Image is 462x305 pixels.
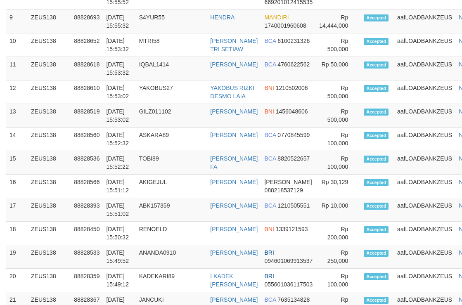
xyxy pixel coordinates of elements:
[394,198,455,222] td: aafLOADBANKZEUS
[28,222,71,245] td: ZEUS138
[264,296,276,303] span: BCA
[264,61,276,68] span: BCA
[28,198,71,222] td: ZEUS138
[103,175,135,198] td: [DATE] 15:51:12
[277,155,310,162] span: Copy 8820522657 to clipboard
[264,273,274,279] span: BRI
[394,151,455,175] td: aafLOADBANKZEUS
[6,151,28,175] td: 15
[316,222,360,245] td: Rp 200,000
[394,80,455,104] td: aafLOADBANKZEUS
[71,57,103,80] td: 88828618
[316,128,360,151] td: Rp 100,000
[210,61,258,68] a: [PERSON_NAME]
[316,57,360,80] td: Rp 50,000
[136,80,207,104] td: YAKOBUS27
[210,273,258,288] a: I KADEK [PERSON_NAME]
[28,175,71,198] td: ZEUS138
[394,222,455,245] td: aafLOADBANKZEUS
[103,198,135,222] td: [DATE] 15:51:02
[28,151,71,175] td: ZEUS138
[71,175,103,198] td: 88828566
[364,156,389,163] span: Accepted
[364,38,389,45] span: Accepted
[264,108,274,115] span: BNI
[136,128,207,151] td: ASKARA89
[264,249,274,256] span: BRI
[71,245,103,269] td: 88828533
[394,104,455,128] td: aafLOADBANKZEUS
[264,202,276,209] span: BCA
[364,203,389,210] span: Accepted
[103,80,135,104] td: [DATE] 15:53:02
[264,22,306,29] span: Copy 1740001960608 to clipboard
[210,249,258,256] a: [PERSON_NAME]
[316,80,360,104] td: Rp 500,000
[316,269,360,292] td: Rp 100,000
[364,179,389,186] span: Accepted
[103,151,135,175] td: [DATE] 15:52:22
[394,245,455,269] td: aafLOADBANKZEUS
[71,104,103,128] td: 88828519
[276,226,308,232] span: Copy 1339121593 to clipboard
[364,132,389,139] span: Accepted
[210,132,258,138] a: [PERSON_NAME]
[264,14,289,21] span: MANDIRI
[6,198,28,222] td: 17
[394,175,455,198] td: aafLOADBANKZEUS
[136,10,207,33] td: S4YUR55
[136,151,207,175] td: TOBI89
[136,57,207,80] td: IQBAL1414
[136,33,207,57] td: MTRI58
[364,85,389,92] span: Accepted
[277,132,310,138] span: Copy 0770845599 to clipboard
[28,33,71,57] td: ZEUS138
[136,104,207,128] td: GILZ011102
[210,108,258,115] a: [PERSON_NAME]
[277,202,310,209] span: Copy 1210505551 to clipboard
[264,258,313,264] span: Copy 094601069913537 to clipboard
[136,245,207,269] td: ANANDA0910
[6,80,28,104] td: 12
[210,155,258,170] a: [PERSON_NAME] FA
[210,85,254,99] a: YAKOBUS RIZKI DESMO LAIA
[210,226,258,232] a: [PERSON_NAME]
[71,222,103,245] td: 88828450
[364,297,389,304] span: Accepted
[264,38,276,44] span: BCA
[364,250,389,257] span: Accepted
[264,132,276,138] span: BCA
[364,109,389,116] span: Accepted
[136,175,207,198] td: AKIGEJUL
[6,128,28,151] td: 14
[6,33,28,57] td: 10
[316,198,360,222] td: Rp 10,000
[316,10,360,33] td: Rp 14,444,000
[316,104,360,128] td: Rp 500,000
[394,269,455,292] td: aafLOADBANKZEUS
[71,128,103,151] td: 88828560
[71,10,103,33] td: 88828693
[364,226,389,233] span: Accepted
[136,222,207,245] td: RENOELD
[210,296,258,303] a: [PERSON_NAME]
[264,226,274,232] span: BNI
[6,10,28,33] td: 9
[6,222,28,245] td: 18
[6,104,28,128] td: 13
[6,175,28,198] td: 16
[264,155,276,162] span: BCA
[28,57,71,80] td: ZEUS138
[71,269,103,292] td: 88828359
[364,14,389,21] span: Accepted
[264,85,274,91] span: BNI
[394,10,455,33] td: aafLOADBANKZEUS
[316,33,360,57] td: Rp 500,000
[103,128,135,151] td: [DATE] 15:52:32
[316,175,360,198] td: Rp 30,129
[6,57,28,80] td: 11
[277,61,310,68] span: Copy 4760622562 to clipboard
[264,179,312,185] span: [PERSON_NAME]
[210,179,258,185] a: [PERSON_NAME]
[28,104,71,128] td: ZEUS138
